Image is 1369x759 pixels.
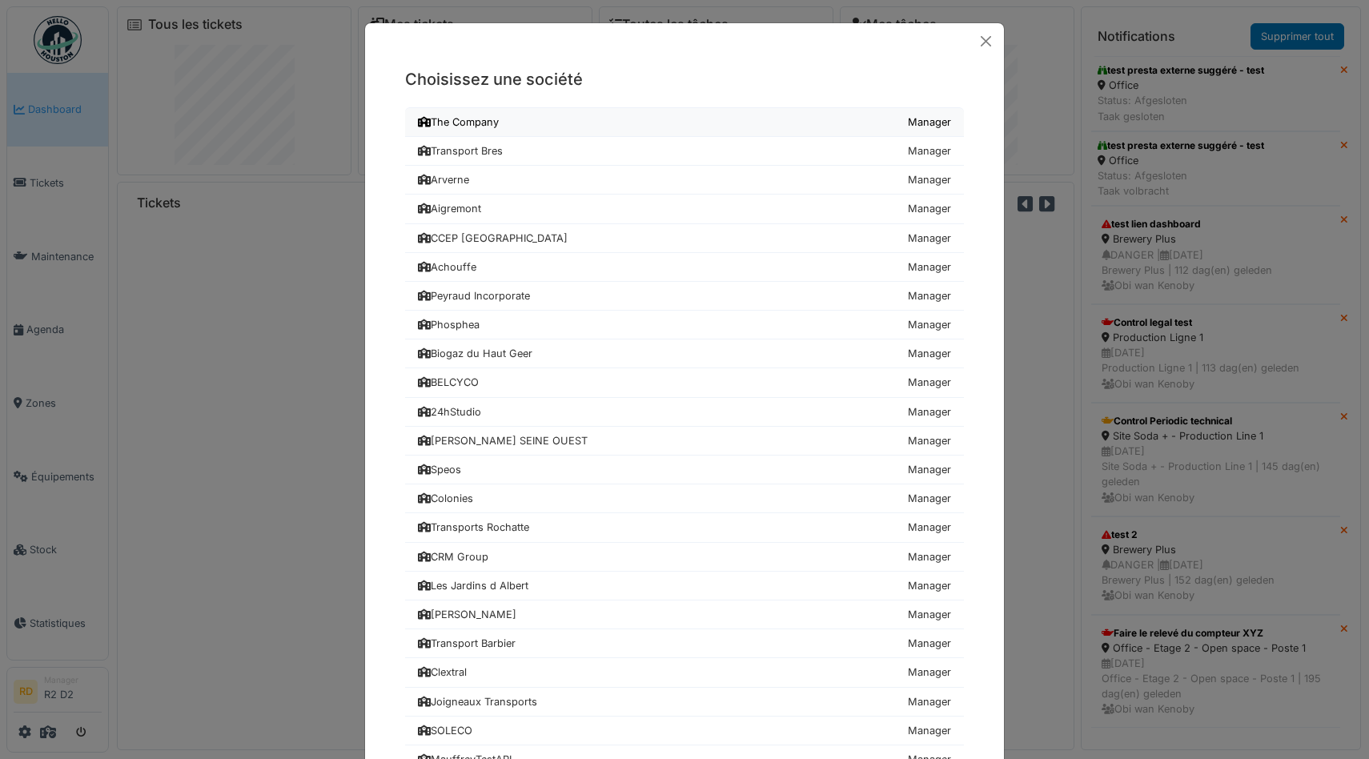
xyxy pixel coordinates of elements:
[405,572,964,600] a: Les Jardins d Albert Manager
[405,282,964,311] a: Peyraud Incorporate Manager
[418,520,529,535] div: Transports Rochatte
[405,658,964,687] a: Clextral Manager
[418,665,467,680] div: Clextral
[405,339,964,368] a: Biogaz du Haut Geer Manager
[405,311,964,339] a: Phosphea Manager
[405,427,964,456] a: [PERSON_NAME] SEINE OUEST Manager
[405,688,964,717] a: Joigneaux Transports Manager
[405,456,964,484] a: Speos Manager
[418,201,481,216] div: Aigremont
[405,543,964,572] a: CRM Group Manager
[418,404,481,420] div: 24hStudio
[908,433,951,448] div: Manager
[908,578,951,593] div: Manager
[908,404,951,420] div: Manager
[405,137,964,166] a: Transport Bres Manager
[405,67,964,91] h5: Choisissez une société
[908,723,951,738] div: Manager
[405,717,964,745] a: SOLECO Manager
[405,224,964,253] a: CCEP [GEOGRAPHIC_DATA] Manager
[405,629,964,658] a: Transport Barbier Manager
[908,607,951,622] div: Manager
[908,549,951,564] div: Manager
[405,600,964,629] a: [PERSON_NAME] Manager
[405,166,964,195] a: Arverne Manager
[418,578,528,593] div: Les Jardins d Albert
[418,317,480,332] div: Phosphea
[908,346,951,361] div: Manager
[418,288,530,303] div: Peyraud Incorporate
[418,375,479,390] div: BELCYCO
[405,253,964,282] a: Achouffe Manager
[908,172,951,187] div: Manager
[418,433,588,448] div: [PERSON_NAME] SEINE OUEST
[405,484,964,513] a: Colonies Manager
[418,172,469,187] div: Arverne
[418,143,503,159] div: Transport Bres
[418,114,499,130] div: The Company
[908,114,951,130] div: Manager
[405,398,964,427] a: 24hStudio Manager
[418,607,516,622] div: [PERSON_NAME]
[418,346,532,361] div: Biogaz du Haut Geer
[418,491,473,506] div: Colonies
[908,665,951,680] div: Manager
[908,462,951,477] div: Manager
[908,636,951,651] div: Manager
[908,520,951,535] div: Manager
[908,259,951,275] div: Manager
[908,317,951,332] div: Manager
[418,231,568,246] div: CCEP [GEOGRAPHIC_DATA]
[405,195,964,223] a: Aigremont Manager
[418,694,537,709] div: Joigneaux Transports
[908,375,951,390] div: Manager
[908,201,951,216] div: Manager
[405,513,964,542] a: Transports Rochatte Manager
[405,107,964,137] a: The Company Manager
[418,549,488,564] div: CRM Group
[974,30,998,53] button: Close
[418,636,516,651] div: Transport Barbier
[418,723,472,738] div: SOLECO
[405,368,964,397] a: BELCYCO Manager
[908,231,951,246] div: Manager
[908,491,951,506] div: Manager
[908,143,951,159] div: Manager
[418,259,476,275] div: Achouffe
[908,694,951,709] div: Manager
[418,462,461,477] div: Speos
[908,288,951,303] div: Manager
